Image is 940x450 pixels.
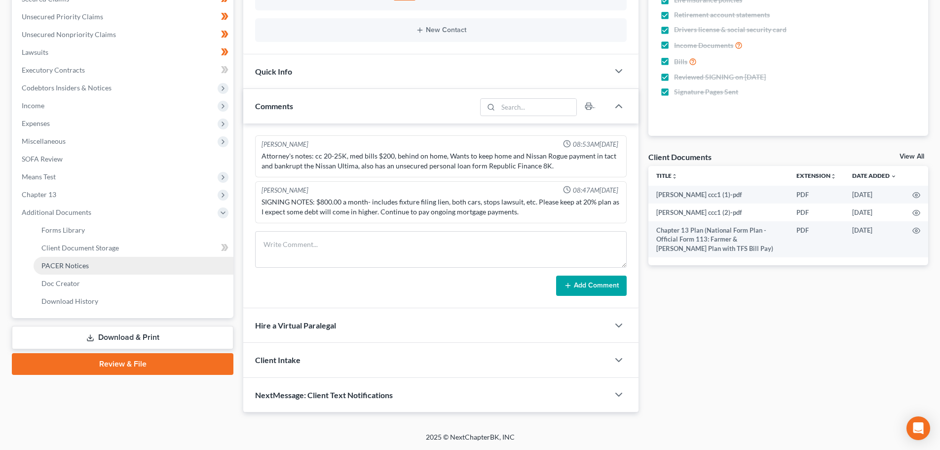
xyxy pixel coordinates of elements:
[12,353,233,375] a: Review & File
[34,239,233,257] a: Client Document Storage
[22,30,116,39] span: Unsecured Nonpriority Claims
[22,48,48,56] span: Lawsuits
[255,321,336,330] span: Hire a Virtual Paralegal
[648,221,789,257] td: Chapter 13 Plan (National Form Plan - Official Form 113: Farmer & [PERSON_NAME] Plan with TFS Bil...
[14,150,233,168] a: SOFA Review
[844,221,904,257] td: [DATE]
[14,43,233,61] a: Lawsuits
[22,208,91,216] span: Additional Documents
[255,355,301,365] span: Client Intake
[789,186,844,204] td: PDF
[262,151,620,171] div: Attorney's notes: cc 20-25K, med bills $200, behind on home, Wants to keep home and Nissan Rogue ...
[674,57,687,67] span: Bills
[262,140,308,149] div: [PERSON_NAME]
[22,172,56,181] span: Means Test
[891,173,897,179] i: expand_more
[656,172,677,179] a: Titleunfold_more
[789,221,844,257] td: PDF
[900,153,924,160] a: View All
[255,390,393,400] span: NextMessage: Client Text Notifications
[41,279,80,287] span: Doc Creator
[22,119,50,127] span: Expenses
[906,416,930,440] div: Open Intercom Messenger
[34,257,233,275] a: PACER Notices
[14,26,233,43] a: Unsecured Nonpriority Claims
[22,12,103,21] span: Unsecured Priority Claims
[674,10,770,20] span: Retirement account statements
[674,25,787,35] span: Drivers license & social security card
[189,432,752,450] div: 2025 © NextChapterBK, INC
[41,226,85,234] span: Forms Library
[844,204,904,221] td: [DATE]
[674,87,738,97] span: Signature Pages Sent
[830,173,836,179] i: unfold_more
[796,172,836,179] a: Extensionunfold_more
[648,186,789,204] td: [PERSON_NAME] ccc1 (1)-pdf
[674,72,766,82] span: Reviewed SIGNING on [DATE]
[648,204,789,221] td: [PERSON_NAME] ccc1 (2)-pdf
[34,292,233,310] a: Download History
[556,276,627,296] button: Add Comment
[844,186,904,204] td: [DATE]
[263,26,619,34] button: New Contact
[22,83,112,92] span: Codebtors Insiders & Notices
[22,66,85,74] span: Executory Contracts
[262,186,308,195] div: [PERSON_NAME]
[255,67,292,76] span: Quick Info
[34,221,233,239] a: Forms Library
[498,99,577,116] input: Search...
[14,61,233,79] a: Executory Contracts
[14,8,233,26] a: Unsecured Priority Claims
[41,261,89,270] span: PACER Notices
[674,41,733,50] span: Income Documents
[573,140,618,149] span: 08:53AM[DATE]
[41,297,98,305] span: Download History
[262,197,620,217] div: SIGNING NOTES: $800.00 a month- includes fixture filing lien, both cars, stops lawsuit, etc. Plea...
[22,155,63,163] span: SOFA Review
[648,152,712,162] div: Client Documents
[22,101,44,110] span: Income
[789,204,844,221] td: PDF
[852,172,897,179] a: Date Added expand_more
[34,275,233,292] a: Doc Creator
[255,101,293,111] span: Comments
[22,137,66,145] span: Miscellaneous
[12,326,233,349] a: Download & Print
[573,186,618,195] span: 08:47AM[DATE]
[41,244,119,252] span: Client Document Storage
[672,173,677,179] i: unfold_more
[22,190,56,199] span: Chapter 13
